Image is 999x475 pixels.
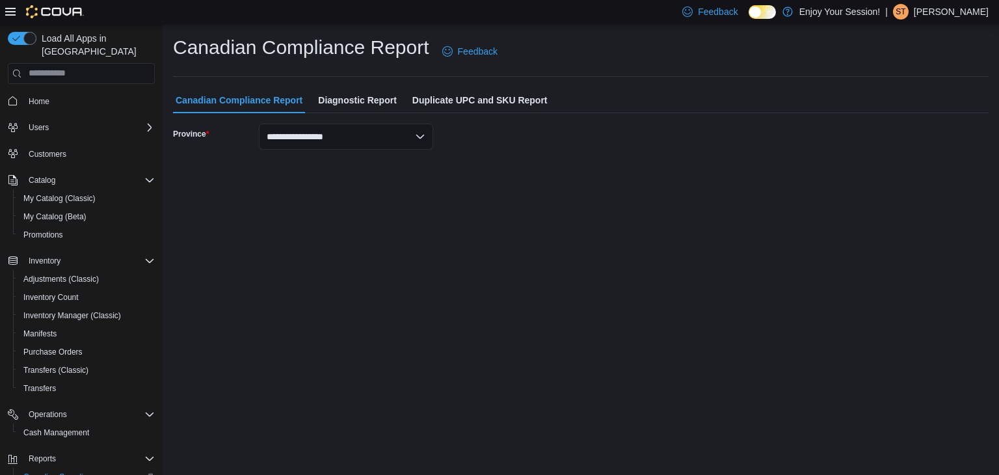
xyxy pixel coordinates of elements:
[3,450,160,468] button: Reports
[13,270,160,288] button: Adjustments (Classic)
[23,383,56,394] span: Transfers
[29,175,55,185] span: Catalog
[13,424,160,442] button: Cash Management
[3,144,160,163] button: Customers
[3,252,160,270] button: Inventory
[885,4,888,20] p: |
[3,405,160,424] button: Operations
[23,120,54,135] button: Users
[18,344,88,360] a: Purchase Orders
[23,211,87,222] span: My Catalog (Beta)
[3,92,160,111] button: Home
[23,347,83,357] span: Purchase Orders
[893,4,909,20] div: Shannon Thompson
[23,407,155,422] span: Operations
[13,208,160,226] button: My Catalog (Beta)
[29,454,56,464] span: Reports
[749,5,776,19] input: Dark Mode
[13,379,160,398] button: Transfers
[23,310,121,321] span: Inventory Manager (Classic)
[18,209,92,224] a: My Catalog (Beta)
[23,253,66,269] button: Inventory
[23,329,57,339] span: Manifests
[749,19,749,20] span: Dark Mode
[799,4,881,20] p: Enjoy Your Session!
[18,326,155,342] span: Manifests
[18,271,104,287] a: Adjustments (Classic)
[23,407,72,422] button: Operations
[18,227,155,243] span: Promotions
[29,409,67,420] span: Operations
[29,122,49,133] span: Users
[23,93,155,109] span: Home
[23,292,79,303] span: Inventory Count
[13,361,160,379] button: Transfers (Classic)
[13,288,160,306] button: Inventory Count
[23,451,61,467] button: Reports
[18,227,68,243] a: Promotions
[458,45,498,58] span: Feedback
[23,365,88,375] span: Transfers (Classic)
[18,344,155,360] span: Purchase Orders
[23,193,96,204] span: My Catalog (Classic)
[29,96,49,107] span: Home
[29,256,60,266] span: Inventory
[23,172,60,188] button: Catalog
[412,87,548,113] span: Duplicate UPC and SKU Report
[13,325,160,343] button: Manifests
[29,149,66,159] span: Customers
[13,306,160,325] button: Inventory Manager (Classic)
[18,381,155,396] span: Transfers
[23,146,155,162] span: Customers
[173,34,429,61] h1: Canadian Compliance Report
[26,5,84,18] img: Cova
[18,290,84,305] a: Inventory Count
[18,191,155,206] span: My Catalog (Classic)
[18,308,155,323] span: Inventory Manager (Classic)
[13,189,160,208] button: My Catalog (Classic)
[318,87,397,113] span: Diagnostic Report
[18,362,155,378] span: Transfers (Classic)
[23,94,55,109] a: Home
[18,381,61,396] a: Transfers
[18,326,62,342] a: Manifests
[173,129,209,139] label: Province
[23,253,155,269] span: Inventory
[13,343,160,361] button: Purchase Orders
[18,209,155,224] span: My Catalog (Beta)
[437,38,503,64] a: Feedback
[18,191,101,206] a: My Catalog (Classic)
[23,451,155,467] span: Reports
[3,118,160,137] button: Users
[176,87,302,113] span: Canadian Compliance Report
[698,5,738,18] span: Feedback
[23,274,99,284] span: Adjustments (Classic)
[18,362,94,378] a: Transfers (Classic)
[23,120,155,135] span: Users
[23,146,72,162] a: Customers
[18,425,94,441] a: Cash Management
[18,308,126,323] a: Inventory Manager (Classic)
[896,4,905,20] span: ST
[914,4,989,20] p: [PERSON_NAME]
[13,226,160,244] button: Promotions
[18,425,155,441] span: Cash Management
[23,172,155,188] span: Catalog
[23,428,89,438] span: Cash Management
[3,171,160,189] button: Catalog
[23,230,63,240] span: Promotions
[18,290,155,305] span: Inventory Count
[18,271,155,287] span: Adjustments (Classic)
[36,32,155,58] span: Load All Apps in [GEOGRAPHIC_DATA]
